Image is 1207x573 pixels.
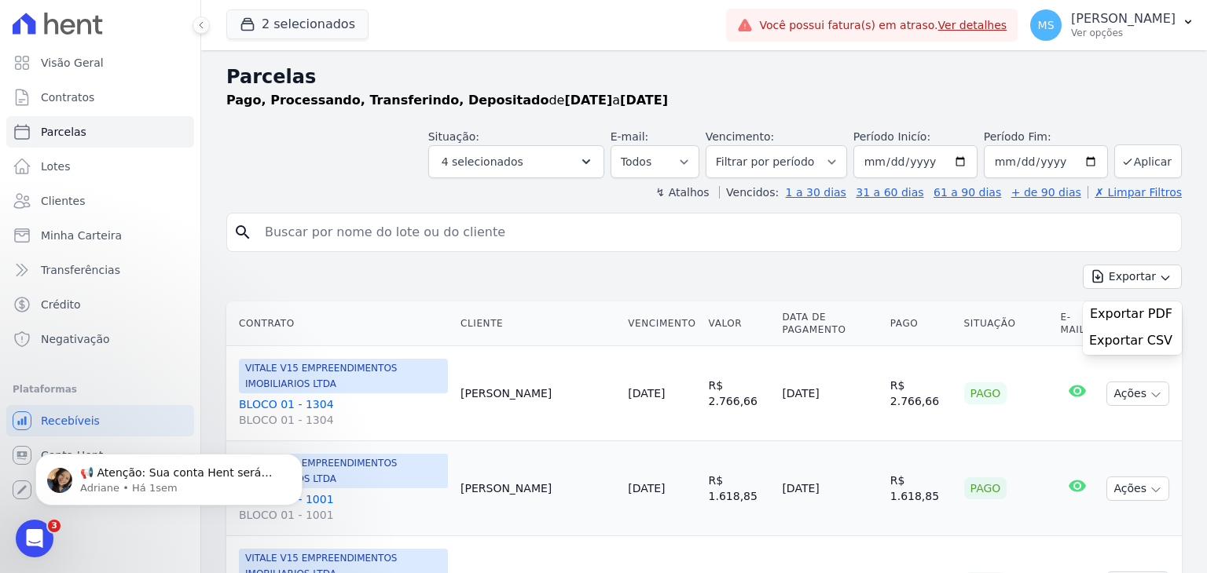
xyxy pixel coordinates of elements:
[620,93,668,108] strong: [DATE]
[6,116,194,148] a: Parcelas
[454,441,622,536] td: [PERSON_NAME]
[655,186,709,199] label: ↯ Atalhos
[628,387,665,400] a: [DATE]
[226,91,668,110] p: de a
[41,55,104,71] span: Visão Geral
[1106,381,1169,406] button: Ações
[48,520,61,532] span: 3
[6,254,194,286] a: Transferências
[703,346,776,441] td: R$ 2.766,66
[239,491,448,523] a: BLOCO 01 - 1001BLOCO 01 - 1001
[6,151,194,182] a: Lotes
[1083,265,1182,289] button: Exportar
[226,301,454,346] th: Contrato
[428,145,604,178] button: 4 selecionados
[776,301,883,346] th: Data de Pagamento
[6,289,194,320] a: Crédito
[6,82,194,113] a: Contratos
[884,301,958,346] th: Pago
[239,359,448,393] span: VITALE V15 EMPREENDIMENTOS IMOBILIARIOS LTDA
[226,93,548,108] strong: Pago, Processando, Transferindo, Depositado
[226,63,1182,91] h2: Parcelas
[41,159,71,174] span: Lotes
[759,17,1007,34] span: Você possui fatura(s) em atraso.
[41,193,85,209] span: Clientes
[853,130,930,143] label: Período Inicío:
[628,482,665,495] a: [DATE]
[884,346,958,441] td: R$ 2.766,66
[1055,301,1101,346] th: E-mail
[6,47,194,78] a: Visão Geral
[786,186,846,199] a: 1 a 30 dias
[1089,333,1172,349] span: Exportar CSV
[706,130,774,143] label: Vencimento:
[239,396,448,428] a: BLOCO 01 - 1304BLOCO 01 - 1304
[1071,11,1176,27] p: [PERSON_NAME]
[964,382,1007,404] div: Pago
[1088,186,1182,199] a: ✗ Limpar Filtros
[226,9,369,39] button: 2 selecionados
[884,441,958,536] td: R$ 1.618,85
[984,129,1108,145] label: Período Fim:
[719,186,779,199] label: Vencidos:
[454,301,622,346] th: Cliente
[12,421,326,531] iframe: Intercom notifications mensagem
[239,507,448,523] span: BLOCO 01 - 1001
[41,413,100,429] span: Recebíveis
[1114,144,1182,178] button: Aplicar
[938,19,1007,31] a: Ver detalhes
[6,185,194,217] a: Clientes
[703,301,776,346] th: Valor
[856,186,923,199] a: 31 a 60 dias
[6,323,194,355] a: Negativação
[1038,20,1055,31] span: MS
[16,520,53,557] iframe: Intercom live chat
[1018,3,1207,47] button: MS [PERSON_NAME] Ver opções
[1090,306,1172,322] span: Exportar PDF
[1106,476,1169,501] button: Ações
[41,262,120,278] span: Transferências
[454,346,622,441] td: [PERSON_NAME]
[233,223,252,242] i: search
[6,405,194,436] a: Recebíveis
[703,441,776,536] td: R$ 1.618,85
[1090,306,1176,325] a: Exportar PDF
[41,124,86,140] span: Parcelas
[13,380,188,399] div: Plataformas
[41,297,81,312] span: Crédito
[964,477,1007,499] div: Pago
[442,152,523,171] span: 4 selecionados
[611,130,649,143] label: E-mail:
[239,412,448,428] span: BLOCO 01 - 1304
[776,346,883,441] td: [DATE]
[1089,333,1176,352] a: Exportar CSV
[622,301,702,346] th: Vencimento
[239,454,448,488] span: VITALE V15 EMPREENDIMENTOS IMOBILIARIOS LTDA
[6,440,194,471] a: Conta Hent
[958,301,1055,346] th: Situação
[428,130,479,143] label: Situação:
[41,228,122,243] span: Minha Carteira
[41,89,94,105] span: Contratos
[776,441,883,536] td: [DATE]
[934,186,1001,199] a: 61 a 90 dias
[255,217,1175,248] input: Buscar por nome do lote ou do cliente
[1011,186,1081,199] a: + de 90 dias
[564,93,612,108] strong: [DATE]
[1071,27,1176,39] p: Ver opções
[41,331,110,347] span: Negativação
[6,220,194,251] a: Minha Carteira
